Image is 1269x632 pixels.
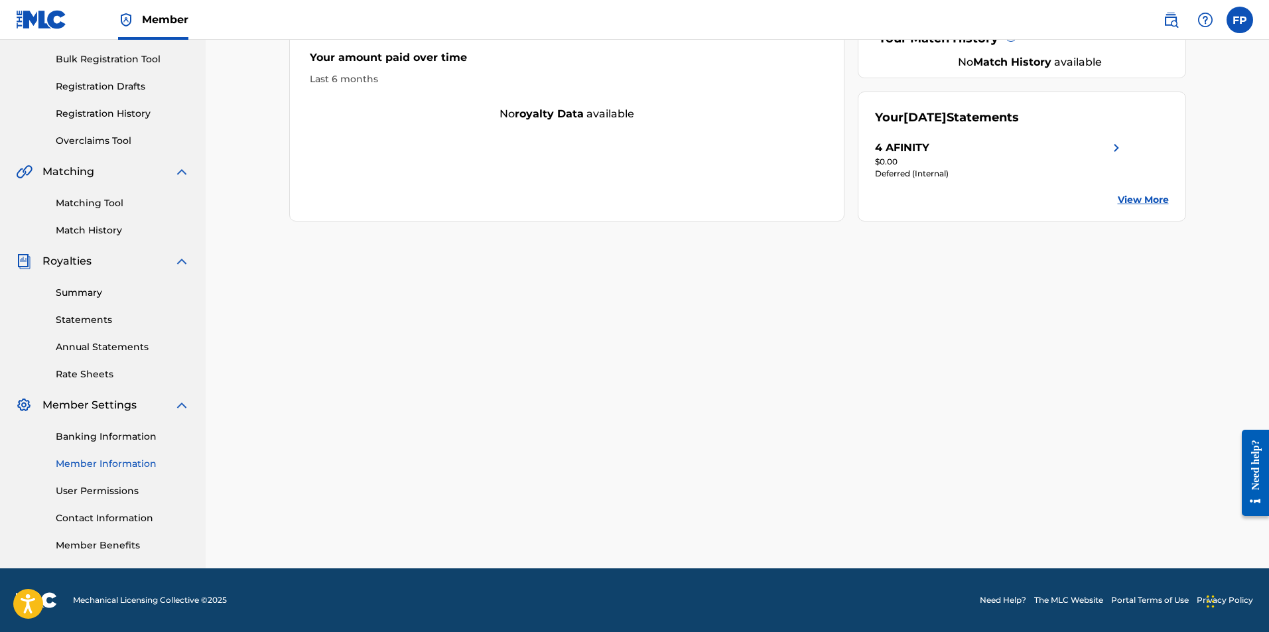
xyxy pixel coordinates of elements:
[1203,568,1269,632] iframe: Chat Widget
[1034,594,1103,606] a: The MLC Website
[1118,193,1169,207] a: View More
[1227,7,1253,33] div: User Menu
[892,54,1169,70] div: No available
[42,164,94,180] span: Matching
[56,196,190,210] a: Matching Tool
[875,156,1124,168] div: $0.00
[16,592,57,608] img: logo
[290,106,844,122] div: No available
[875,168,1124,180] div: Deferred (Internal)
[16,164,33,180] img: Matching
[42,253,92,269] span: Royalties
[1203,568,1269,632] div: Widget de chat
[56,340,190,354] a: Annual Statements
[903,110,947,125] span: [DATE]
[1232,420,1269,527] iframe: Resource Center
[56,52,190,66] a: Bulk Registration Tool
[1192,7,1219,33] div: Help
[174,164,190,180] img: expand
[174,397,190,413] img: expand
[1197,12,1213,28] img: help
[1163,12,1179,28] img: search
[1197,594,1253,606] a: Privacy Policy
[118,12,134,28] img: Top Rightsholder
[1108,140,1124,156] img: right chevron icon
[1207,582,1215,621] div: Arrastrar
[56,313,190,327] a: Statements
[73,594,227,606] span: Mechanical Licensing Collective © 2025
[56,511,190,525] a: Contact Information
[56,80,190,94] a: Registration Drafts
[56,457,190,471] a: Member Information
[16,10,67,29] img: MLC Logo
[875,109,1019,127] div: Your Statements
[56,538,190,552] a: Member Benefits
[56,134,190,148] a: Overclaims Tool
[310,72,825,86] div: Last 6 months
[42,397,137,413] span: Member Settings
[973,56,1051,68] strong: Match History
[56,286,190,300] a: Summary
[515,107,584,120] strong: royalty data
[16,253,32,269] img: Royalties
[56,107,190,121] a: Registration History
[310,50,825,72] div: Your amount paid over time
[174,253,190,269] img: expand
[875,140,929,156] div: 4 AFINITY
[56,223,190,237] a: Match History
[1158,7,1184,33] a: Public Search
[875,140,1124,180] a: 4 AFINITYright chevron icon$0.00Deferred (Internal)
[16,397,32,413] img: Member Settings
[1111,594,1189,606] a: Portal Terms of Use
[56,430,190,444] a: Banking Information
[980,594,1026,606] a: Need Help?
[1006,31,1016,41] span: ?
[142,12,188,27] span: Member
[56,367,190,381] a: Rate Sheets
[56,484,190,498] a: User Permissions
